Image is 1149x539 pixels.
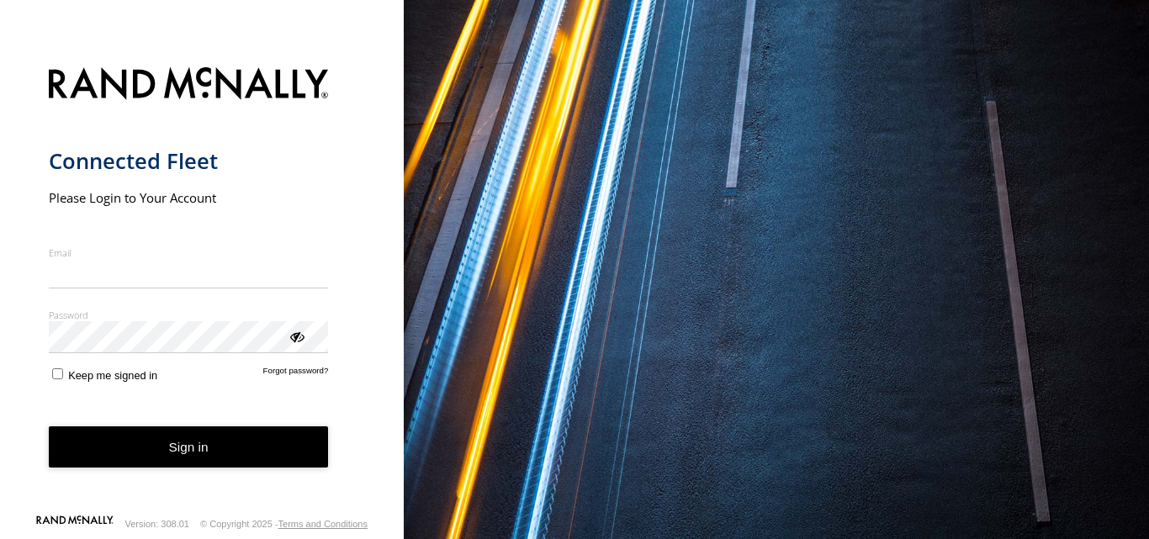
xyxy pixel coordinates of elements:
[125,519,189,529] div: Version: 308.01
[49,189,329,206] h2: Please Login to Your Account
[36,515,114,532] a: Visit our Website
[49,57,356,514] form: main
[68,369,157,382] span: Keep me signed in
[278,519,368,529] a: Terms and Conditions
[49,246,329,259] label: Email
[288,327,304,344] div: ViewPassword
[200,519,368,529] div: © Copyright 2025 -
[49,309,329,321] label: Password
[49,64,329,107] img: Rand McNally
[49,426,329,468] button: Sign in
[49,147,329,175] h1: Connected Fleet
[263,366,329,382] a: Forgot password?
[52,368,63,379] input: Keep me signed in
